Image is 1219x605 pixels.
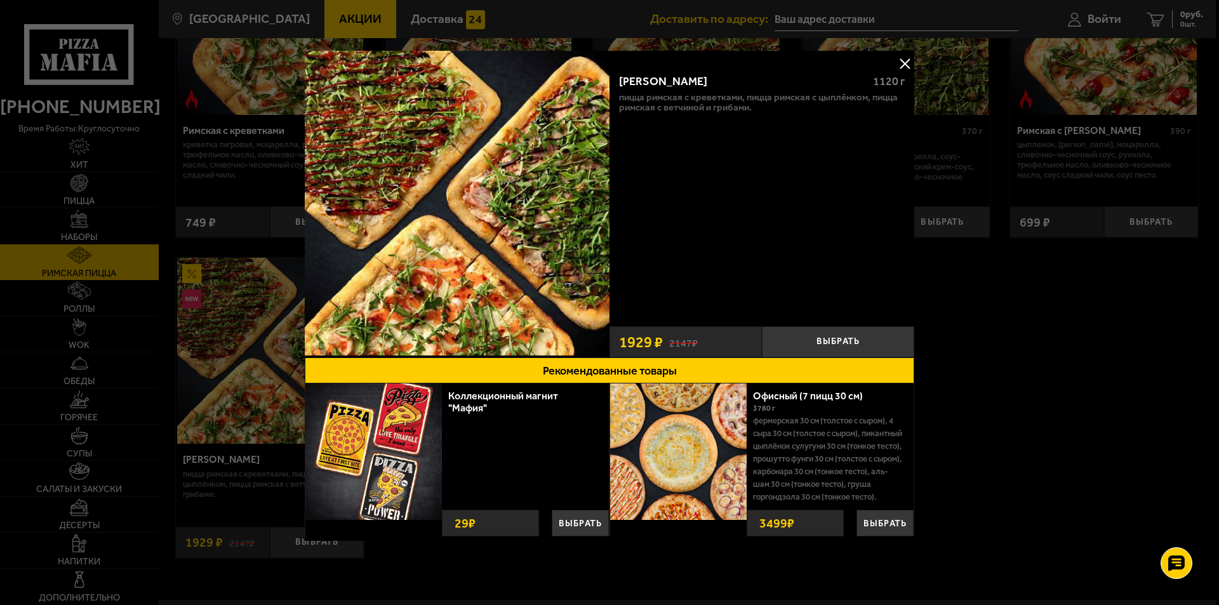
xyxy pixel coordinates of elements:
s: 2147 ₽ [669,335,698,349]
div: [PERSON_NAME] [619,75,862,89]
button: Рекомендованные товары [305,357,914,383]
button: Выбрать [856,510,914,536]
span: 1120 г [873,74,905,88]
strong: 29 ₽ [451,510,479,536]
a: Офисный (7 пицц 30 см) [753,390,876,402]
img: Мама Миа [305,51,609,356]
p: Фермерская 30 см (толстое с сыром), 4 сыра 30 см (толстое с сыром), Пикантный цыплёнок сулугуни 3... [753,415,904,503]
strong: 3499 ₽ [756,510,797,536]
a: Коллекционный магнит "Мафия" [448,390,558,414]
button: Выбрать [762,326,914,357]
span: 1929 ₽ [619,335,663,350]
button: Выбрать [552,510,609,536]
p: Пицца Римская с креветками, Пицца Римская с цыплёнком, Пицца Римская с ветчиной и грибами. [619,92,905,112]
span: 3780 г [753,404,775,413]
a: Мама Миа [305,51,609,357]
